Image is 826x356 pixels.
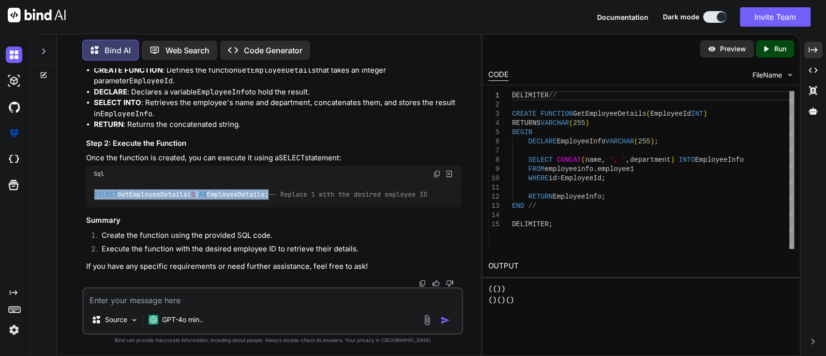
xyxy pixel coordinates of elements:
span: ) [703,110,707,118]
img: preview [707,45,716,53]
span: , [601,156,605,164]
p: Preview [720,44,746,54]
span: id [548,174,556,182]
span: employeeinfo [544,165,593,173]
span: -- Replace 1 with the desired employee ID [269,190,427,199]
div: 14 [488,211,499,220]
strong: SELECT INTO [94,98,141,107]
p: Code Generator [244,45,302,56]
span: 255 [638,138,650,145]
div: 15 [488,220,499,229]
span: 255 [573,119,585,127]
span: ( [581,156,585,164]
p: Bind AI [105,45,131,56]
span: Dark mode [663,12,699,22]
button: Documentation [597,12,648,22]
li: : Defines the function that takes an integer parameter . [94,65,462,87]
img: Bind AI [8,8,66,22]
span: CREATE [512,110,536,118]
strong: RETURN [94,120,123,129]
span: EmployeeId [561,174,601,182]
span: department [630,156,670,164]
strong: CREATE FUNCTION [94,65,163,75]
img: chevron down [786,71,794,79]
p: Web Search [165,45,210,56]
h2: OUTPUT [482,255,800,278]
span: FROM [528,165,544,173]
p: Once the function is created, you can execute it using a statement: [86,153,462,164]
span: ) [670,156,674,164]
img: darkChat [6,46,22,63]
span: employee1 [597,165,634,173]
img: cloudideIcon [6,151,22,168]
p: If you have any specific requirements or need further assistance, feel free to ask! [86,261,462,272]
span: DECLARE [528,138,556,145]
div: 12 [488,192,499,201]
span: ', ' [609,156,626,164]
h3: Step 2: Execute the Function [86,138,462,149]
span: RETURNS [512,119,541,127]
span: Sql [94,170,104,178]
div: 7 [488,146,499,155]
span: EmployeeInfo [553,193,601,201]
code: SELECT [279,153,305,163]
span: VARCHAR [605,138,634,145]
div: 4 [488,119,499,128]
span: INTO [678,156,695,164]
div: 2 [488,100,499,109]
img: Pick Models [130,316,138,324]
img: GPT-4o mini [149,315,158,325]
code: GetEmployeeDetails [238,65,316,75]
span: SELECT [528,156,552,164]
div: 3 [488,109,499,119]
span: EmployeeInfo [695,156,744,164]
span: ) [585,119,589,127]
span: GetEmployeeDetails [573,110,646,118]
span: AS [199,190,207,199]
pre: (()) ()()() [488,284,794,306]
span: ( [634,138,638,145]
span: END [512,202,524,210]
span: DELIMITER [512,92,549,99]
span: FileName [752,70,782,80]
span: ; [548,220,552,228]
img: icon [440,315,450,325]
span: // [528,202,536,210]
span: BEGIN [512,128,532,136]
span: . [593,165,597,173]
img: githubDark [6,99,22,115]
li: : Returns the concatenated string. [94,119,462,130]
div: 6 [488,137,499,146]
li: : Declares a variable to hold the result. [94,87,462,98]
p: Bind can provide inaccurate information, including about people. Always double-check its answers.... [82,337,464,344]
div: CODE [488,69,509,81]
p: Source [105,315,127,325]
span: EmployeeInfo [556,138,605,145]
span: Documentation [597,13,648,21]
span: EmployeeId [650,110,691,118]
img: Open in Browser [445,170,453,178]
code: EmployeeId [129,76,173,86]
span: INT [691,110,703,118]
div: 9 [488,165,499,174]
span: , [626,156,630,164]
span: name [585,156,601,164]
p: GPT-4o min.. [162,315,203,325]
code: EmployeeInfo [100,109,152,119]
span: CONCAT [556,156,581,164]
span: FUNCTION [541,110,573,118]
span: WHERE [528,174,548,182]
img: copy [419,279,426,287]
span: = [556,174,560,182]
span: RETURN [528,193,552,201]
span: // [548,92,556,99]
span: ( [646,110,650,118]
img: attachment [421,314,433,325]
img: settings [6,322,22,338]
span: DELIMITER [512,220,549,228]
img: like [432,279,440,287]
div: 5 [488,128,499,137]
span: ( [569,119,572,127]
span: SELECT [94,190,118,199]
code: GetEmployeeDetails( ) EmployeeDetails; [94,189,428,200]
